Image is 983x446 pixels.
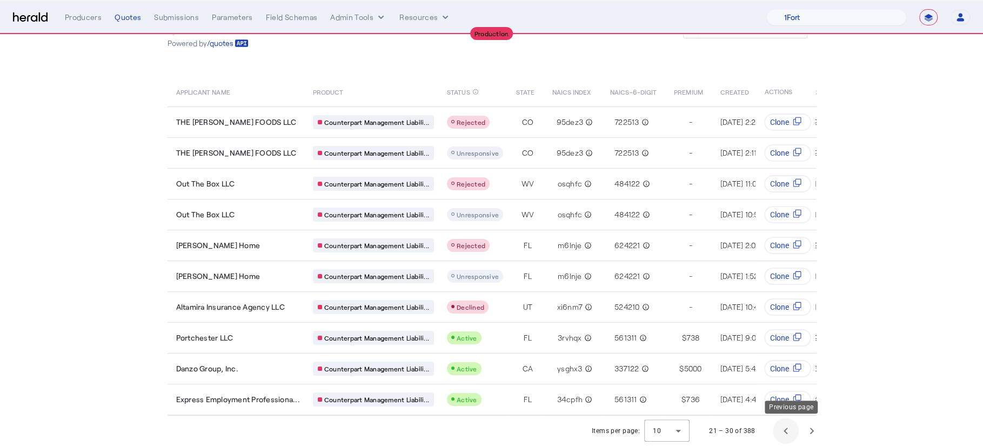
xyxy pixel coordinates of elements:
span: CO [521,148,533,158]
span: Unresponsive [457,149,499,157]
mat-icon: info_outline [583,302,592,312]
span: PREMIUM [674,86,703,97]
span: m6lnje [558,271,582,282]
button: Filtered [613,19,674,38]
span: - [689,209,692,220]
span: Counterpart Management Liabili... [324,118,429,127]
span: Counterpart Management Liabili... [324,364,429,373]
button: Clone [765,329,812,347]
span: Declined [457,303,484,311]
span: FL [523,240,532,251]
span: [PERSON_NAME] Home [176,240,260,251]
span: FL [523,271,532,282]
mat-icon: info_outline [637,394,646,405]
span: Express Employment Professiona... [176,394,300,405]
span: [DATE] 2:11 PM [720,148,770,157]
span: $ [681,332,686,343]
span: 337122 [614,363,639,374]
div: Field Schemas [266,12,318,23]
span: Counterpart Management Liabili... [324,395,429,404]
span: m6lnje [558,240,582,251]
button: Clone [765,391,812,408]
span: Counterpart Management Liabili... [324,303,429,311]
span: FL [523,394,532,405]
mat-icon: info_outline [581,240,591,251]
span: - [689,178,692,189]
span: Out The Box LLC [176,209,235,220]
span: Clone [770,363,789,374]
mat-icon: info_outline [640,271,650,282]
span: 3rvhqx [558,332,582,343]
p: Powered by [168,38,249,49]
span: 624221 [614,240,640,251]
span: 561311 [614,394,637,405]
span: 561311 [614,332,637,343]
button: Clone [765,114,812,131]
button: Clone [765,268,812,285]
div: Quotes [115,12,141,23]
span: Active [457,365,477,372]
span: FL [523,332,532,343]
mat-icon: info_outline [583,148,593,158]
button: Next page [799,418,825,444]
span: WV [521,178,534,189]
span: $ [681,394,686,405]
mat-icon: info_outline [582,209,592,220]
div: Submissions [154,12,199,23]
span: 95dez3 [556,117,583,128]
mat-icon: info_outline [640,240,650,251]
span: Clone [770,332,789,343]
button: Clone [765,206,812,223]
mat-icon: info_outline [639,148,648,158]
span: Counterpart Management Liabili... [324,149,429,157]
span: - [689,302,692,312]
span: Clone [770,240,789,251]
button: Clone [765,175,812,192]
span: CA [522,363,533,374]
span: PRODUCT [313,86,344,97]
button: Resources dropdown menu [399,12,451,23]
span: xi6nm7 [557,302,583,312]
span: Clone [770,178,789,189]
span: 524210 [614,302,640,312]
span: osqhfc [557,209,582,220]
span: CREATED [720,86,750,97]
span: Unresponsive [457,272,499,280]
mat-icon: info_outline [582,178,592,189]
span: [DATE] 11:00 AM [720,179,774,188]
span: 624221 [614,271,640,282]
span: 95dez3 [556,148,583,158]
span: CO [521,117,533,128]
button: Clone [765,360,812,377]
mat-icon: info_outline [640,178,650,189]
div: Parameters [212,12,253,23]
span: 722513 [614,148,639,158]
mat-icon: info_outline [639,302,649,312]
mat-icon: info_outline [640,209,650,220]
span: Danzo Group, Inc. [176,363,238,374]
span: Clone [770,271,789,282]
span: Unresponsive [457,211,499,218]
span: [DATE] 2:26 PM [720,117,773,127]
button: Clone [765,237,812,254]
span: Counterpart Management Liabili... [324,179,429,188]
span: Clone [770,117,789,128]
span: [PERSON_NAME] Home [176,271,260,282]
span: [DATE] 10:41 AM [720,302,774,311]
span: Rejected [457,242,485,249]
span: Rejected [457,118,485,126]
span: [DATE] 10:56 AM [720,210,777,219]
img: Herald Logo [13,12,48,23]
span: - [689,117,692,128]
span: 5000 [684,363,701,374]
button: Clone [765,144,812,162]
span: THE [PERSON_NAME] FOODS LLC [176,148,297,158]
span: - [689,148,692,158]
span: [DATE] 9:06 PM [720,333,774,342]
span: Counterpart Management Liabili... [324,272,429,281]
mat-icon: info_outline [639,117,648,128]
span: Out The Box LLC [176,178,235,189]
span: APPLICANT NAME [176,86,230,97]
span: $ [679,363,684,374]
mat-icon: info_outline [583,394,592,405]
